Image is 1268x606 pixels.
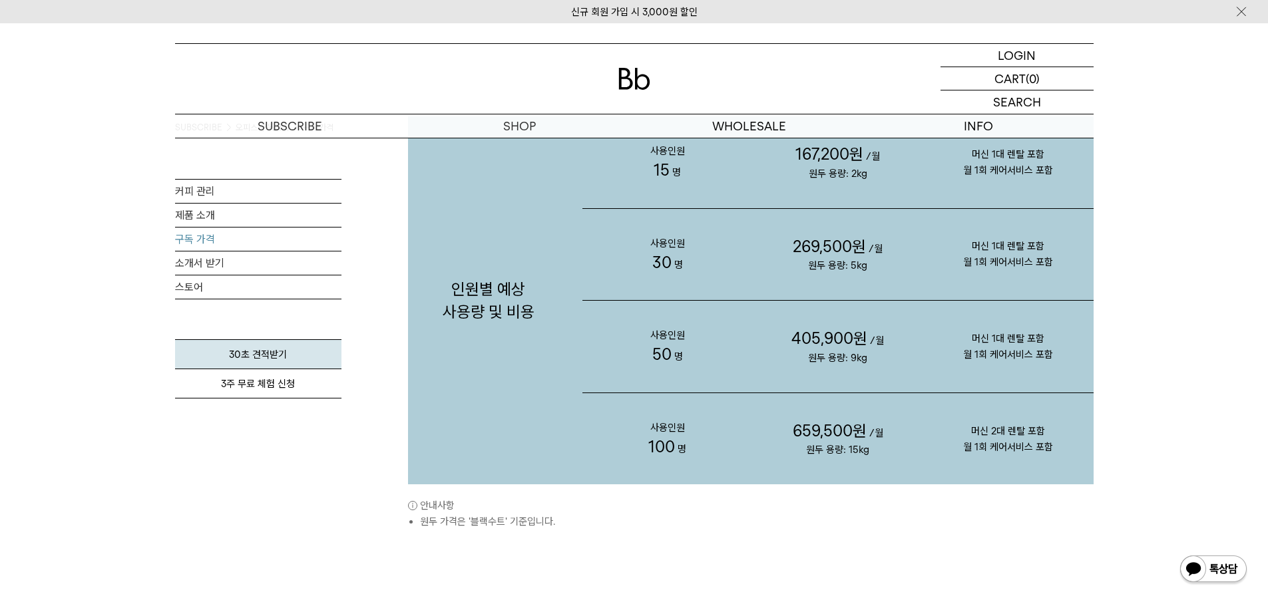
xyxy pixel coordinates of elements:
p: 머신 1대 렌탈 포함 월 1회 케어서비스 포함 [923,212,1094,297]
span: 원두 용량: 5kg [808,259,867,271]
span: 사용인원 [650,237,685,249]
a: LOGIN [941,44,1094,67]
p: INFO [864,114,1094,138]
span: /월 [869,427,883,439]
p: 머신 2대 렌탈 포함 월 1회 케어서비스 포함 [923,396,1094,482]
a: 30초 견적받기 [175,339,341,369]
span: 원두 용량: 2kg [809,168,867,180]
p: CART [994,67,1026,90]
a: 신규 회원 가입 시 3,000원 할인 [571,6,698,18]
span: 원두 용량: 9kg [808,352,867,364]
span: 원두 용량: 15kg [806,444,869,456]
a: SHOP [405,114,634,138]
span: 167,200원 [795,144,863,164]
img: 카카오톡 채널 1:1 채팅 버튼 [1179,554,1248,586]
a: 제품 소개 [175,204,341,227]
span: 명 [672,166,681,178]
p: 머신 1대 렌탈 포함 월 1회 케어서비스 포함 [923,304,1094,389]
span: 30 [652,253,672,272]
span: 명 [674,259,683,271]
a: 커피 관리 [175,180,341,203]
li: 원두 가격은 '블랙수트' 기준입니다. [420,514,1094,530]
a: 소개서 받기 [175,251,341,275]
span: /월 [866,150,880,162]
span: 15 [654,160,670,180]
span: /월 [869,243,883,255]
span: 100 [648,437,675,456]
span: 사용인원 [650,145,685,157]
span: 405,900원 [791,329,867,348]
span: 269,500원 [793,237,866,256]
span: /월 [870,335,884,347]
p: LOGIN [998,44,1036,67]
p: WHOLESALE [634,114,864,138]
span: 50 [652,345,672,364]
p: (0) [1026,67,1040,90]
a: SUBSCRIBE [175,114,405,138]
a: 구독 가격 [175,227,341,251]
p: SEARCH [993,90,1041,114]
span: 명 [674,351,683,363]
p: 인원별 예상 사용량 및 비용 [408,116,570,484]
a: CART (0) [941,67,1094,90]
span: 사용인원 [650,422,685,434]
span: 659,500원 [793,421,867,440]
span: 명 [678,443,686,455]
p: 안내사항 [408,498,1094,514]
a: 3주 무료 체험 신청 [175,369,341,398]
img: 로고 [618,68,650,90]
p: 머신 1대 렌탈 포함 월 1회 케어서비스 포함 [923,120,1094,205]
a: 스토어 [175,275,341,299]
span: 사용인원 [650,329,685,341]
